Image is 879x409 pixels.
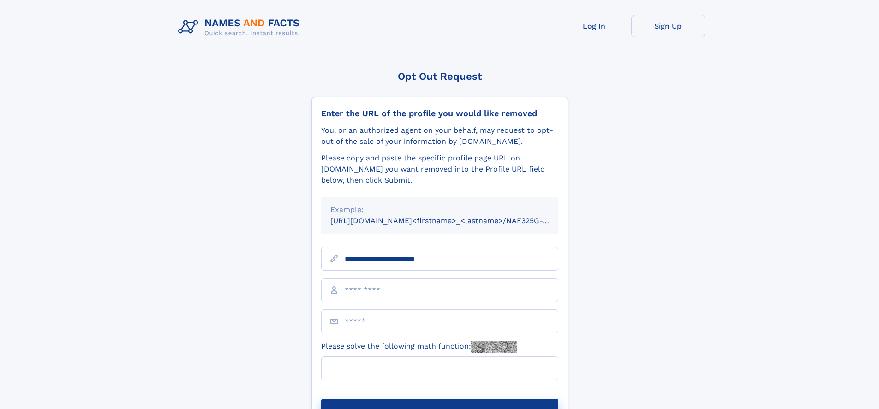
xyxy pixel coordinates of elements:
img: Logo Names and Facts [174,15,307,40]
label: Please solve the following math function: [321,341,517,353]
a: Sign Up [631,15,705,37]
div: Please copy and paste the specific profile page URL on [DOMAIN_NAME] you want removed into the Pr... [321,153,558,186]
div: Enter the URL of the profile you would like removed [321,108,558,119]
small: [URL][DOMAIN_NAME]<firstname>_<lastname>/NAF325G-xxxxxxxx [330,216,576,225]
div: You, or an authorized agent on your behalf, may request to opt-out of the sale of your informatio... [321,125,558,147]
div: Example: [330,204,549,215]
a: Log In [557,15,631,37]
div: Opt Out Request [311,71,568,82]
